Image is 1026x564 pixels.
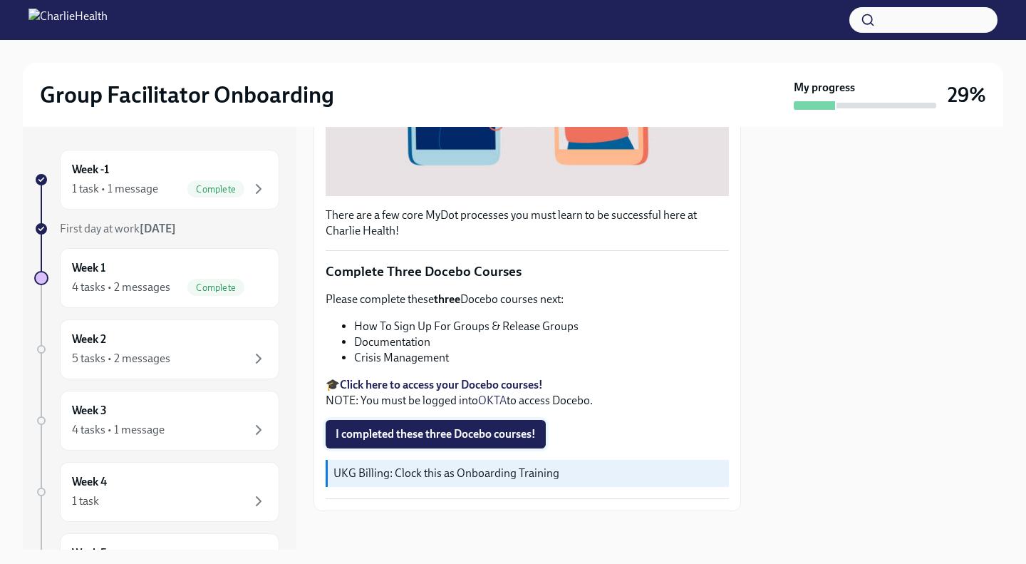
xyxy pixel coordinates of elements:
strong: three [434,292,460,306]
a: Week 41 task [34,462,279,522]
h6: Week -1 [72,162,109,178]
h6: Week 1 [72,260,105,276]
p: Complete Three Docebo Courses [326,262,729,281]
div: 4 tasks • 2 messages [72,280,170,295]
div: 4 tasks • 1 message [72,422,165,438]
li: Documentation [354,334,729,350]
a: OKTA [478,394,507,407]
h6: Week 3 [72,403,107,419]
p: Please complete these Docebo courses next: [326,292,729,307]
a: Week -11 task • 1 messageComplete [34,150,279,210]
li: How To Sign Up For Groups & Release Groups [354,319,729,334]
img: CharlieHealth [28,9,108,31]
strong: [DATE] [140,222,176,235]
li: Crisis Management [354,350,729,366]
div: 5 tasks • 2 messages [72,351,170,366]
h2: Group Facilitator Onboarding [40,81,334,109]
p: There are a few core MyDot processes you must learn to be successful here at Charlie Health! [326,207,729,239]
a: First day at work[DATE] [34,221,279,237]
div: 1 task • 1 message [72,181,158,197]
p: 🎓 NOTE: You must be logged into to access Docebo. [326,377,729,409]
h6: Week 4 [72,474,107,490]
span: First day at work [60,222,176,235]
p: UKG Billing: Clock this as Onboarding Training [333,466,723,481]
a: Week 14 tasks • 2 messagesComplete [34,248,279,308]
a: Week 34 tasks • 1 message [34,391,279,451]
h6: Week 5 [72,545,107,561]
span: Complete [187,184,244,195]
span: Complete [187,282,244,293]
h6: Week 2 [72,332,106,347]
a: Click here to access your Docebo courses! [340,378,543,391]
strong: My progress [794,80,855,96]
a: Week 25 tasks • 2 messages [34,319,279,379]
span: I completed these three Docebo courses! [336,427,536,441]
h3: 29% [948,82,986,108]
div: 1 task [72,493,99,509]
button: I completed these three Docebo courses! [326,420,546,448]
